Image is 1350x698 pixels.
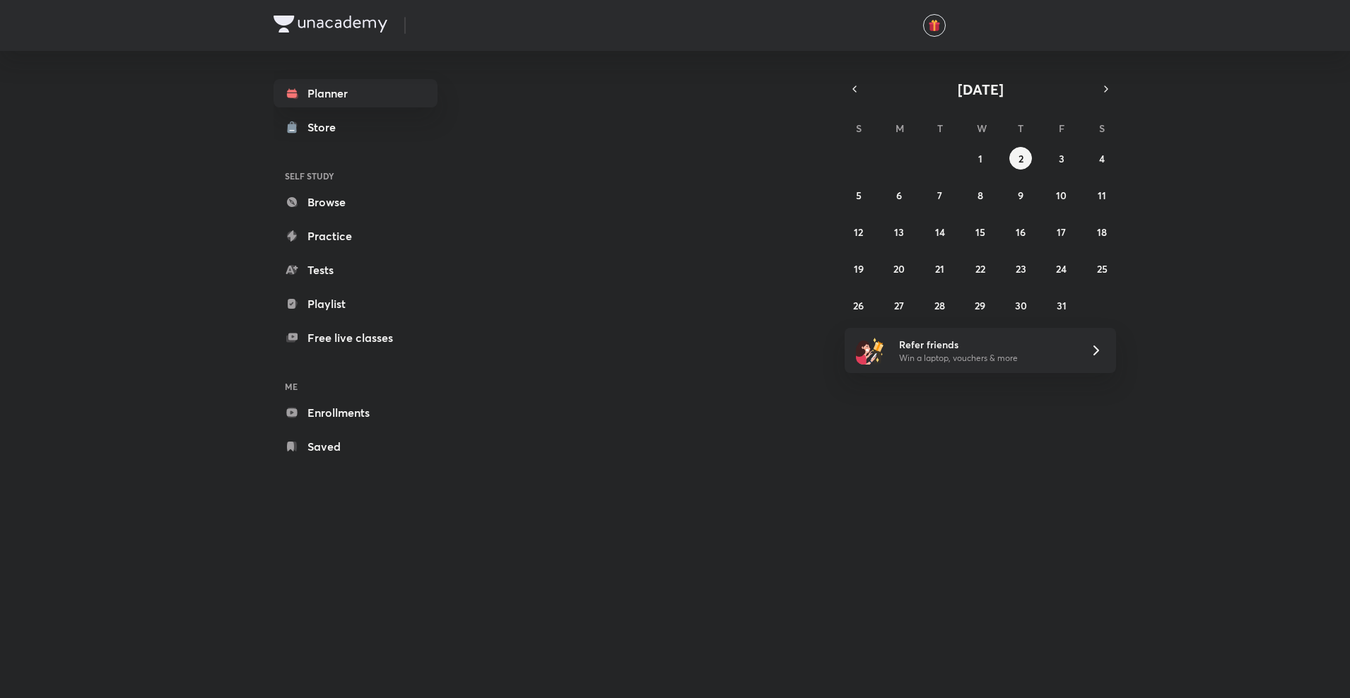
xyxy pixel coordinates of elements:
[1059,152,1064,165] abbr: October 3, 2025
[1059,122,1064,135] abbr: Friday
[274,79,438,107] a: Planner
[1099,152,1105,165] abbr: October 4, 2025
[847,257,870,280] button: October 19, 2025
[274,398,438,427] a: Enrollments
[969,184,992,206] button: October 8, 2025
[274,290,438,318] a: Playlist
[975,225,985,239] abbr: October 15, 2025
[1016,225,1026,239] abbr: October 16, 2025
[929,220,951,243] button: October 14, 2025
[1018,189,1023,202] abbr: October 9, 2025
[854,262,864,276] abbr: October 19, 2025
[1009,257,1032,280] button: October 23, 2025
[847,184,870,206] button: October 5, 2025
[899,337,1073,352] h6: Refer friends
[937,189,942,202] abbr: October 7, 2025
[1091,147,1113,170] button: October 4, 2025
[888,184,910,206] button: October 6, 2025
[847,294,870,317] button: October 26, 2025
[899,352,1073,365] p: Win a laptop, vouchers & more
[1015,299,1027,312] abbr: October 30, 2025
[1009,294,1032,317] button: October 30, 2025
[274,432,438,461] a: Saved
[1050,294,1073,317] button: October 31, 2025
[1091,257,1113,280] button: October 25, 2025
[896,189,902,202] abbr: October 6, 2025
[934,299,945,312] abbr: October 28, 2025
[978,152,982,165] abbr: October 1, 2025
[274,256,438,284] a: Tests
[977,122,987,135] abbr: Wednesday
[1050,220,1073,243] button: October 17, 2025
[274,113,438,141] a: Store
[856,336,884,365] img: referral
[274,16,387,32] img: Company Logo
[1091,184,1113,206] button: October 11, 2025
[893,262,905,276] abbr: October 20, 2025
[1097,225,1107,239] abbr: October 18, 2025
[1098,189,1106,202] abbr: October 11, 2025
[937,122,943,135] abbr: Tuesday
[969,294,992,317] button: October 29, 2025
[978,189,983,202] abbr: October 8, 2025
[864,79,1096,99] button: [DATE]
[958,80,1004,99] span: [DATE]
[1019,152,1023,165] abbr: October 2, 2025
[307,119,344,136] div: Store
[1057,299,1067,312] abbr: October 31, 2025
[1050,257,1073,280] button: October 24, 2025
[274,16,387,36] a: Company Logo
[856,189,862,202] abbr: October 5, 2025
[274,374,438,398] h6: ME
[853,299,864,312] abbr: October 26, 2025
[975,262,985,276] abbr: October 22, 2025
[1009,184,1032,206] button: October 9, 2025
[274,164,438,188] h6: SELF STUDY
[929,184,951,206] button: October 7, 2025
[935,262,944,276] abbr: October 21, 2025
[894,299,904,312] abbr: October 27, 2025
[1056,262,1067,276] abbr: October 24, 2025
[274,324,438,352] a: Free live classes
[896,122,904,135] abbr: Monday
[1016,262,1026,276] abbr: October 23, 2025
[1050,184,1073,206] button: October 10, 2025
[856,122,862,135] abbr: Sunday
[969,147,992,170] button: October 1, 2025
[1050,147,1073,170] button: October 3, 2025
[1009,147,1032,170] button: October 2, 2025
[923,14,946,37] button: avatar
[1009,220,1032,243] button: October 16, 2025
[274,222,438,250] a: Practice
[274,188,438,216] a: Browse
[888,257,910,280] button: October 20, 2025
[1099,122,1105,135] abbr: Saturday
[888,220,910,243] button: October 13, 2025
[969,220,992,243] button: October 15, 2025
[1057,225,1066,239] abbr: October 17, 2025
[975,299,985,312] abbr: October 29, 2025
[929,257,951,280] button: October 21, 2025
[1091,220,1113,243] button: October 18, 2025
[894,225,904,239] abbr: October 13, 2025
[854,225,863,239] abbr: October 12, 2025
[1097,262,1108,276] abbr: October 25, 2025
[1018,122,1023,135] abbr: Thursday
[929,294,951,317] button: October 28, 2025
[888,294,910,317] button: October 27, 2025
[1056,189,1067,202] abbr: October 10, 2025
[969,257,992,280] button: October 22, 2025
[847,220,870,243] button: October 12, 2025
[928,19,941,32] img: avatar
[935,225,945,239] abbr: October 14, 2025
